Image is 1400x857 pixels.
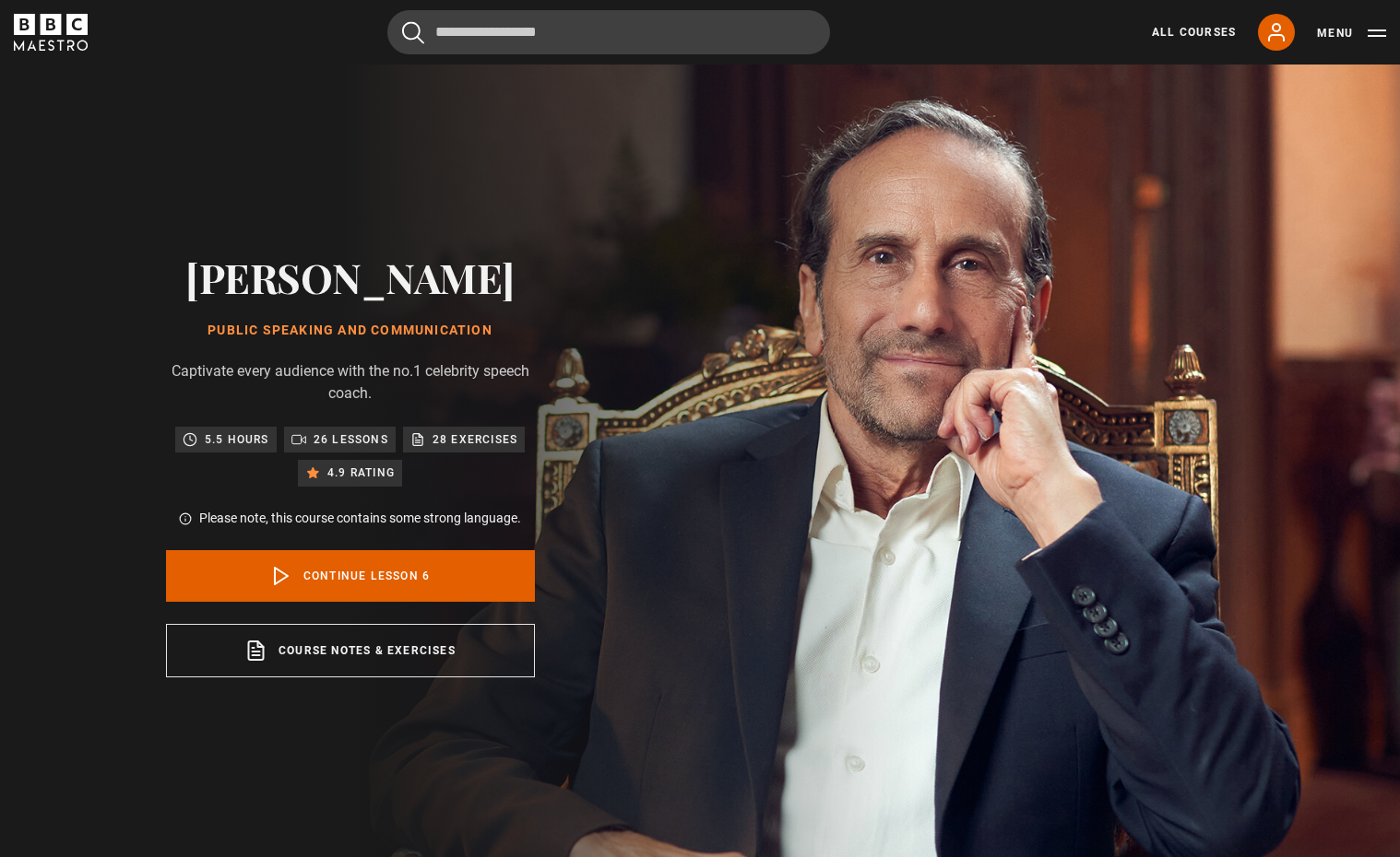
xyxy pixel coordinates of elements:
h2: [PERSON_NAME] [166,253,535,300]
p: Captivate every audience with the no.1 celebrity speech coach. [166,360,535,405]
button: Toggle navigation [1317,24,1386,42]
h1: Public Speaking and Communication [166,323,535,338]
p: 4.9 rating [327,464,395,482]
p: Please note, this course contains some strong language. [199,509,521,528]
a: All Courses [1152,24,1236,41]
svg: BBC Maestro [14,14,88,51]
a: Continue lesson 6 [166,550,535,602]
p: 26 lessons [314,430,388,449]
a: Course notes & exercises [166,624,535,677]
button: Submit the search query [402,21,424,44]
p: 28 exercises [433,430,517,449]
p: 5.5 hours [205,430,269,449]
input: Search [387,10,830,54]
